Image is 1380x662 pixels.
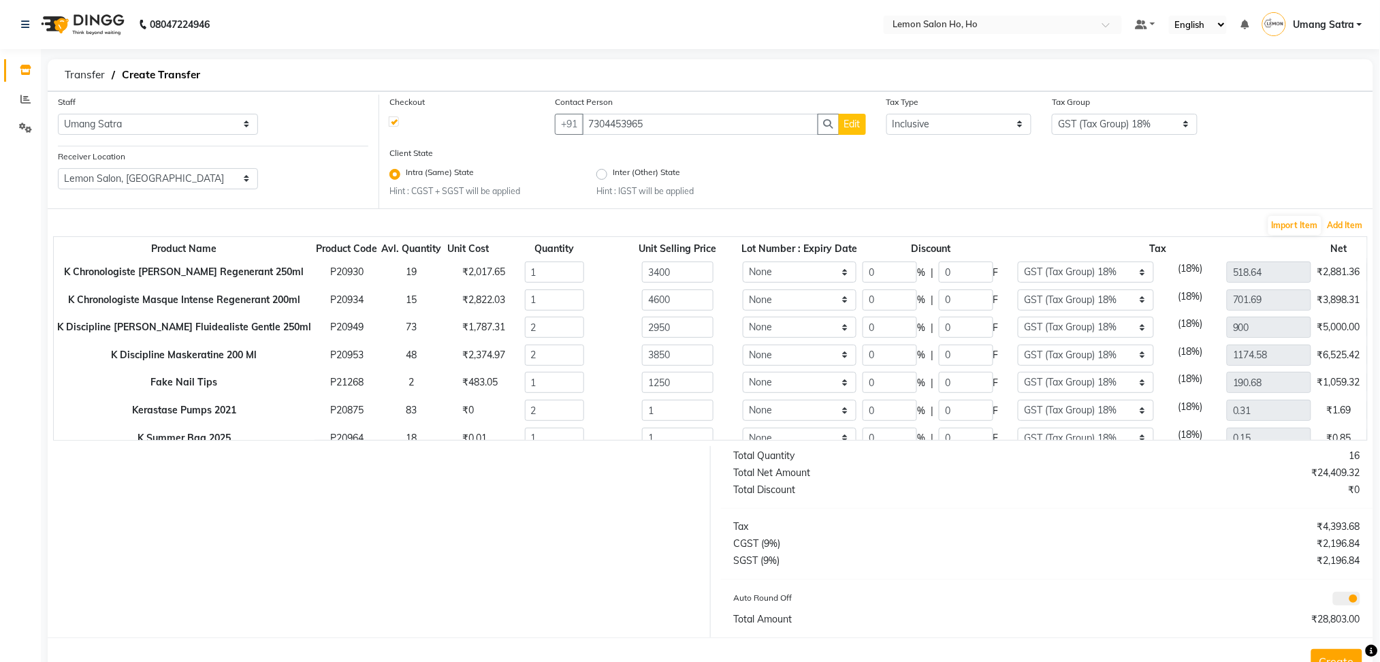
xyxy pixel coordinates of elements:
[931,321,933,335] span: |
[1002,240,1315,258] th: Tax
[993,348,999,362] span: F
[315,258,380,286] td: P20930
[392,403,431,417] div: 83
[1314,396,1364,424] td: ₹1.69
[931,293,933,307] span: |
[1047,520,1370,534] div: ₹4,393.68
[724,612,1047,627] div: Total Amount
[1314,286,1364,314] td: ₹3,898.31
[453,403,485,417] div: ₹0
[993,321,999,335] span: F
[740,240,860,258] th: Lot Number : Expiry Date
[54,286,315,314] th: K Chronologiste Masque Intense Regenerant 200ml
[453,431,485,445] div: ₹0.01
[917,321,925,335] span: %
[931,348,933,362] span: |
[315,369,380,397] td: P21268
[886,96,919,108] label: Tax Type
[389,147,433,159] label: Client State
[1164,400,1217,421] div: (18%)
[917,293,925,307] span: %
[58,96,76,108] label: Staff
[917,376,925,390] span: %
[917,266,925,280] span: %
[613,166,680,183] label: Inter (Other) State
[315,313,380,341] td: P20949
[596,185,783,198] small: Hint : IGST will be applied
[315,424,380,452] td: P20964
[993,293,999,307] span: F
[54,396,315,424] th: Kerastase Pumps 2021
[1047,466,1370,480] div: ₹24,409.32
[453,320,485,334] div: ₹1,787.31
[1314,424,1364,452] td: ₹0.85
[392,320,431,334] div: 73
[392,431,431,445] div: 18
[931,266,933,280] span: |
[58,63,112,87] span: Transfer
[315,396,380,424] td: P20875
[1293,18,1354,32] span: Umang Satra
[1314,341,1364,369] td: ₹6,525.42
[993,404,999,418] span: F
[315,341,380,369] td: P20953
[115,63,207,87] span: Create Transfer
[1164,345,1217,366] div: (18%)
[615,240,739,258] th: Unit Selling Price
[392,265,431,279] div: 19
[150,5,210,44] b: 08047224946
[931,376,933,390] span: |
[993,266,999,280] span: F
[1047,449,1370,463] div: 16
[58,151,125,163] label: Receiver Location
[453,375,485,390] div: ₹483.05
[839,114,866,135] button: Edit
[1047,537,1370,551] div: ₹2,196.84
[844,118,861,130] span: Edit
[1164,372,1217,393] div: (18%)
[392,348,431,362] div: 48
[389,185,576,198] small: Hint : CGST + SGST will be applied
[860,240,1002,258] th: Discount
[392,375,431,390] div: 2
[1164,317,1217,338] div: (18%)
[444,240,494,258] th: Unit Cost
[54,424,315,452] th: K Summer Bag 2025
[54,258,315,286] th: K Chronologiste [PERSON_NAME] Regenerant 250ml
[724,466,1047,480] div: Total Net Amount
[1047,612,1370,627] div: ₹28,803.00
[389,96,425,108] label: Checkout
[1314,240,1364,258] th: Net
[380,240,444,258] th: Avl. Quantity
[931,431,933,445] span: |
[453,293,485,307] div: ₹2,822.03
[931,404,933,418] span: |
[582,114,818,135] input: Search by Name/Mobile/Email/Code
[315,240,380,258] th: Product Code
[1314,313,1364,341] td: ₹5,000.00
[917,404,925,418] span: %
[1052,96,1090,108] label: Tax Group
[493,240,615,258] th: Quantity
[1324,216,1366,235] button: Add Item
[555,96,613,108] label: Contact Person
[1047,483,1370,497] div: ₹0
[1047,554,1370,568] div: ₹2,196.84
[1164,428,1217,449] div: (18%)
[724,554,1047,568] div: SGST (9%)
[35,5,128,44] img: logo
[406,166,474,183] label: Intra (Same) State
[724,537,1047,551] div: CGST (9%)
[392,293,431,307] div: 15
[1268,216,1321,235] button: Import Item
[54,369,315,397] th: Fake Nail Tips
[917,431,925,445] span: %
[724,449,1047,463] div: Total Quantity
[54,341,315,369] th: K Discipline Maskeratine 200 Ml
[1314,369,1364,397] td: ₹1,059.32
[724,483,1047,497] div: Total Discount
[1314,258,1364,286] td: ₹2,881.36
[315,286,380,314] td: P20934
[993,431,999,445] span: F
[734,592,792,604] label: Auto Round Off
